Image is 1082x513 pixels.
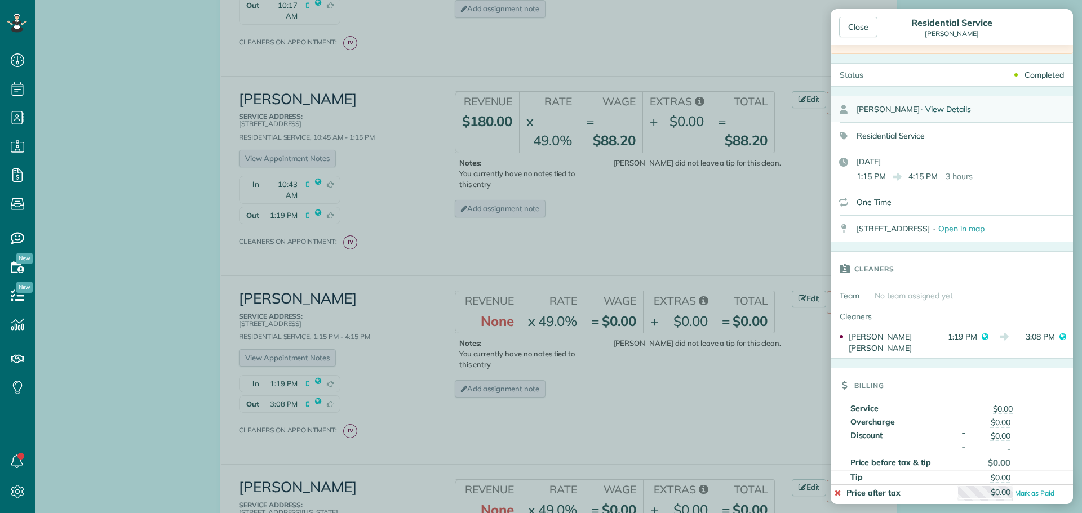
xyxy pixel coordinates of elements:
div: Residential Service [857,123,1073,148]
span: 4:15 PM [908,171,938,182]
div: [PERSON_NAME] [857,97,1073,122]
div: [PERSON_NAME] [PERSON_NAME] [849,331,935,354]
div: [DATE] [857,156,1064,167]
div: Team [831,286,870,306]
div: One Time [857,197,1064,208]
span: No team assigned yet [875,291,953,301]
a: Open in map [938,223,993,234]
span: View Details [925,104,971,114]
span: New [16,282,33,293]
h3: Cleaners [854,252,894,286]
span: New [16,253,33,264]
span: · [921,104,923,114]
span: 1:15 PM [857,171,886,182]
p: [STREET_ADDRESS] [857,223,930,234]
div: Close [839,17,877,37]
span: Open in map [938,224,985,234]
span: 3:08 PM [1017,331,1055,354]
span: 1:19 PM [939,331,977,354]
div: Residential Service [908,17,995,28]
div: Completed [1025,69,1064,81]
div: Status [831,64,872,86]
div: Cleaners [831,306,910,327]
span: · [933,224,935,234]
div: [PERSON_NAME] [908,30,995,38]
h3: Billing [854,368,884,402]
small: 3 hours [946,171,973,182]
